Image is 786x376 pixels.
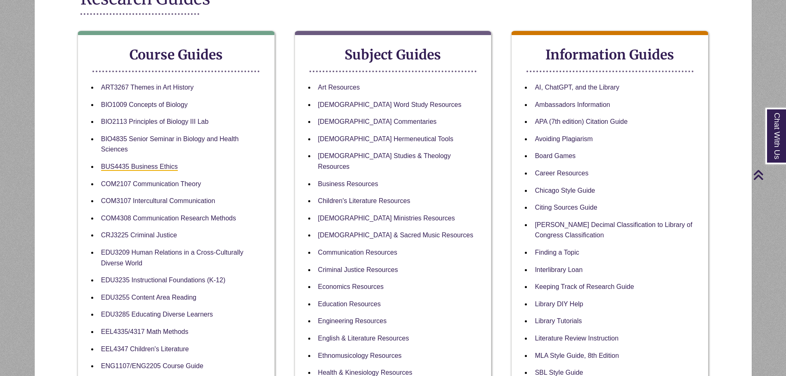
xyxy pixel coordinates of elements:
a: English & Literature Resources [318,335,409,342]
a: Engineering Resources [318,317,387,324]
a: Education Resources [318,300,381,307]
a: Criminal Justice Resources [318,266,398,273]
a: [DEMOGRAPHIC_DATA] Studies & Theology Resources [318,152,451,170]
a: Finding a Topic [535,249,579,256]
a: MLA Style Guide, 8th Edition [535,352,619,359]
a: Chicago Style Guide [535,187,595,194]
a: EDU3209 Human Relations in a Cross-Culturally Diverse World [101,249,243,267]
a: ART3267 Themes in Art History [101,84,194,91]
a: EDU3235 Instructional Foundations (K-12) [101,277,226,284]
a: SBL Style Guide [535,369,583,376]
a: Ambassadors Information [535,101,610,108]
a: APA (7th edition) Citation Guide [535,118,628,125]
a: Communication Resources [318,249,397,256]
a: Keeping Track of Research Guide [535,283,634,290]
a: Interlibrary Loan [535,266,583,273]
a: [PERSON_NAME] Decimal Classification to Library of Congress Classification [535,221,692,239]
a: Back to Top [753,169,784,180]
a: [DEMOGRAPHIC_DATA] Commentaries [318,118,437,125]
a: Business Resources [318,180,378,187]
a: Library Tutorials [535,317,582,324]
a: Ethnomusicology Resources [318,352,402,359]
a: EEL4335/4317 Math Methods [101,328,189,335]
a: COM2107 Communication Theory [101,180,201,187]
a: Children's Literature Resources [318,197,411,204]
a: [DEMOGRAPHIC_DATA] Word Study Resources [318,101,462,108]
strong: Subject Guides [345,47,441,63]
a: EDU3285 Educating Diverse Learners [101,311,213,318]
a: Art Resources [318,84,360,91]
a: AI, ChatGPT, and the Library [535,84,619,91]
a: EDU3255 Content Area Reading [101,294,196,301]
a: EEL4347 Children's Literature [101,345,189,352]
strong: Course Guides [130,47,223,63]
a: BIO2113 Principles of Biology III Lab [101,118,209,125]
a: [DEMOGRAPHIC_DATA] Hermeneutical Tools [318,135,453,142]
a: Citing Sources Guide [535,204,597,211]
a: Health & Kinesiology Resources [318,369,413,376]
a: BIO1009 Concepts of Biology [101,101,188,108]
a: [DEMOGRAPHIC_DATA] Ministries Resources [318,215,455,222]
a: Literature Review Instruction [535,335,618,342]
a: [DEMOGRAPHIC_DATA] & Sacred Music Resources [318,232,473,239]
a: CRJ3225 Criminal Justice [101,232,177,239]
a: COM4308 Communication Research Methods [101,215,236,222]
a: Board Games [535,152,576,159]
a: Economics Resources [318,283,384,290]
a: Career Resources [535,170,588,177]
a: COM3107 Intercultural Communication [101,197,215,204]
a: BUS4435 Business Ethics [101,163,178,171]
a: BIO4835 Senior Seminar in Biology and Health Sciences [101,135,239,153]
a: Library DIY Help [535,300,583,307]
a: ENG1107/ENG2205 Course Guide [101,362,203,369]
strong: Information Guides [545,47,674,63]
a: Avoiding Plagiarism [535,135,592,142]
